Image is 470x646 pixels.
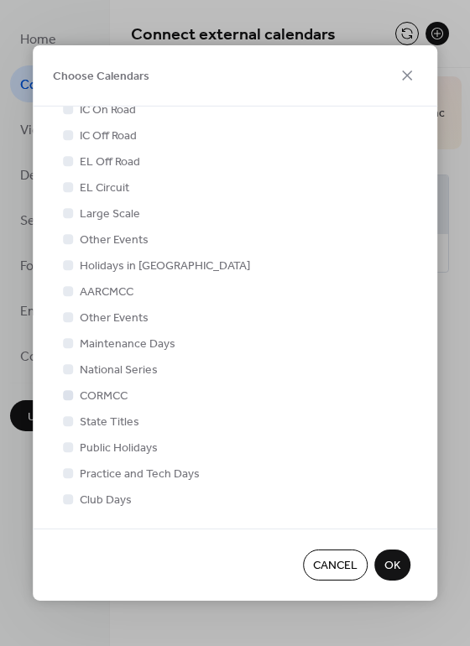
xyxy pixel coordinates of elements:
[80,128,137,145] span: IC Off Road
[80,414,139,431] span: State Titles
[80,206,140,223] span: Large Scale
[80,492,132,509] span: Club Days
[303,550,368,581] button: Cancel
[80,362,158,379] span: National Series
[80,232,149,249] span: Other Events
[313,558,358,576] span: Cancel
[80,440,158,457] span: Public Holidays
[80,336,175,353] span: Maintenance Days
[80,388,128,405] span: CORMCC
[80,258,250,275] span: Holidays in [GEOGRAPHIC_DATA]
[384,558,400,576] span: OK
[80,310,149,327] span: Other Events
[80,154,140,171] span: EL Off Road
[374,550,410,581] button: OK
[80,284,133,301] span: AARCMCC
[53,68,149,86] span: Choose Calendars
[80,180,129,197] span: EL Circuit
[80,466,200,483] span: Practice and Tech Days
[80,102,136,119] span: IC On Road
